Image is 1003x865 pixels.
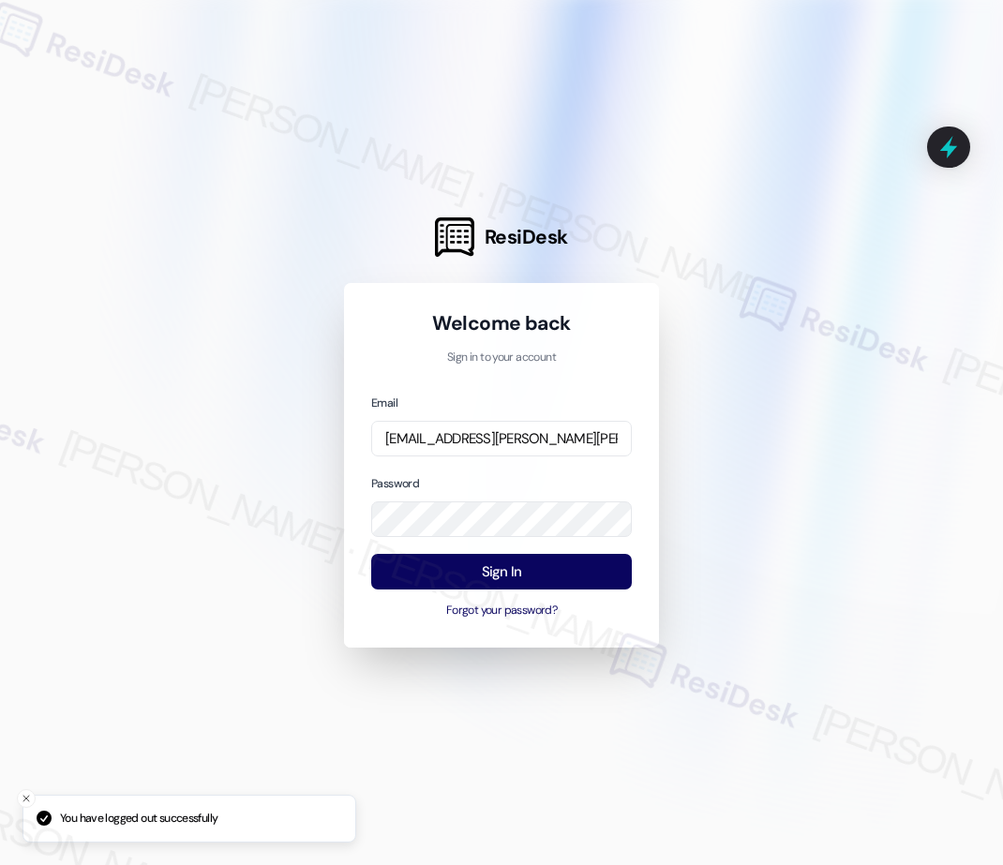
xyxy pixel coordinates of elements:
button: Forgot your password? [371,603,632,619]
input: name@example.com [371,421,632,457]
button: Close toast [17,789,36,808]
span: ResiDesk [485,224,568,250]
label: Email [371,395,397,410]
label: Password [371,476,419,491]
h1: Welcome back [371,310,632,336]
p: Sign in to your account [371,350,632,366]
img: ResiDesk Logo [435,217,474,257]
p: You have logged out successfully [60,811,217,828]
button: Sign In [371,554,632,590]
